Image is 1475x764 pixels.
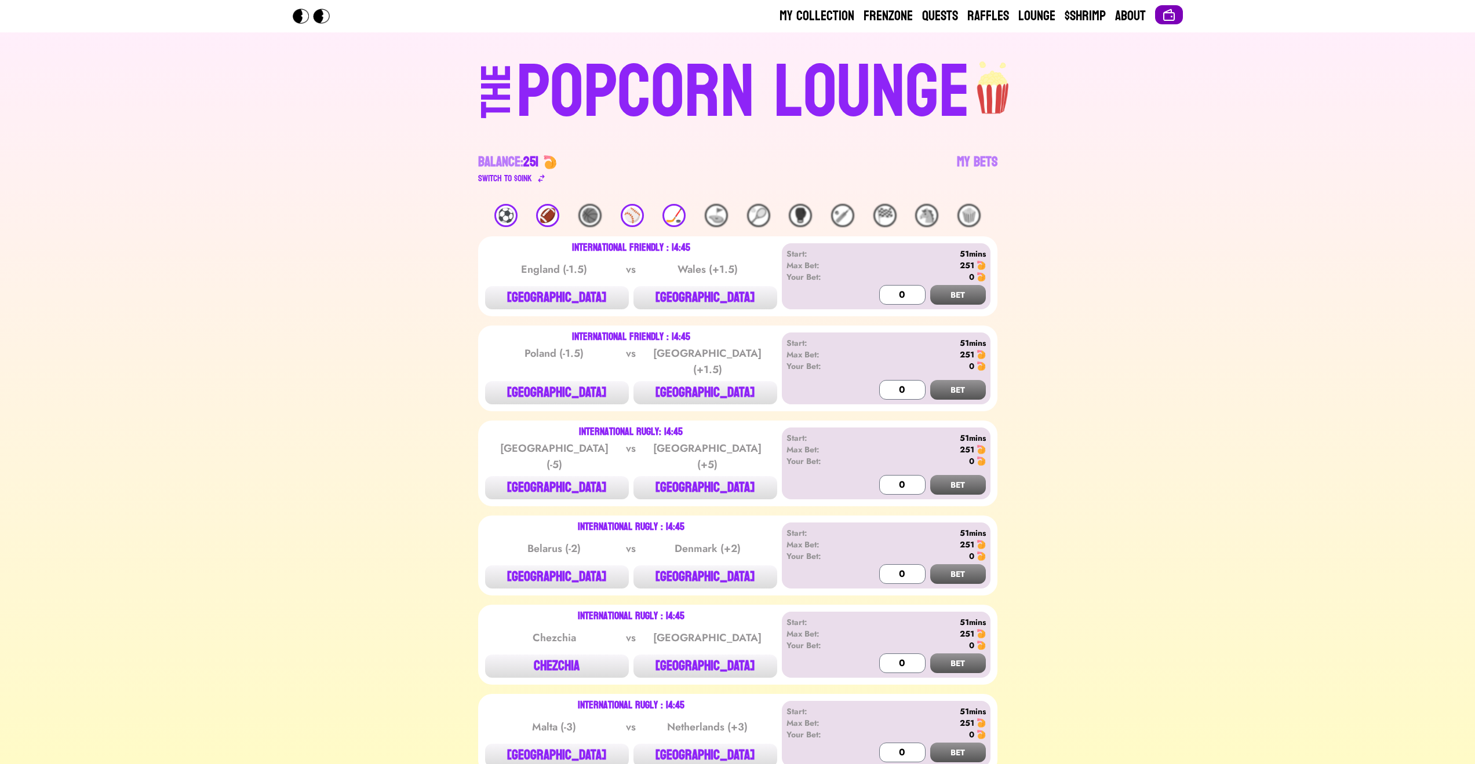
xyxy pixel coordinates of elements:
div: vs [624,440,638,473]
div: 251 [960,444,974,455]
img: 🍤 [977,361,986,371]
button: CHEZCHIA [485,655,629,678]
div: Chezchia [496,630,613,646]
div: ⚾️ [621,204,644,227]
img: 🍤 [977,261,986,270]
div: [GEOGRAPHIC_DATA] (-5) [496,440,613,473]
div: vs [624,261,638,277]
div: 51mins [853,337,985,349]
div: 51mins [853,705,985,717]
div: Start: [786,705,853,717]
button: BET [930,653,986,673]
div: ⛳️ [705,204,728,227]
a: My Collection [780,7,854,25]
img: 🍤 [977,730,986,739]
button: [GEOGRAPHIC_DATA] [485,476,629,499]
div: Denmark (+2) [649,540,766,557]
div: International Friendly : 14:45 [572,243,690,253]
button: BET [930,285,986,305]
div: 251 [960,259,974,271]
div: Your Bet: [786,271,853,283]
div: [GEOGRAPHIC_DATA] (+5) [649,440,766,473]
div: Your Bet: [786,550,853,562]
div: vs [624,630,638,646]
button: [GEOGRAPHIC_DATA] [633,655,777,678]
div: Your Bet: [786,729,853,740]
div: 🍿 [957,204,981,227]
div: International Rugly : 14:45 [578,612,684,621]
div: Max Bet: [786,259,853,271]
div: 251 [960,628,974,639]
div: International Rugly : 14:45 [578,701,684,710]
div: 🥊 [789,204,812,227]
button: BET [930,380,986,400]
img: 🍤 [977,718,986,728]
img: 🍤 [543,155,557,169]
div: England (-1.5) [496,261,613,277]
button: [GEOGRAPHIC_DATA] [485,286,629,309]
img: 🍤 [977,272,986,282]
div: Balance: [478,153,538,171]
a: THEPOPCORN LOUNGEpopcorn [381,51,1095,130]
div: 🐴 [915,204,938,227]
div: International Rugly : 14:45 [578,522,684,532]
button: BET [930,475,986,495]
button: BET [930,564,986,584]
div: 🎾 [747,204,770,227]
div: Max Bet: [786,717,853,729]
img: Popcorn [293,9,339,24]
div: 0 [969,360,974,372]
button: BET [930,743,986,762]
div: 0 [969,639,974,651]
div: Start: [786,248,853,259]
div: Max Bet: [786,628,853,639]
div: 0 [969,271,974,283]
span: 251 [523,149,538,174]
div: Your Bet: [786,455,853,467]
a: My Bets [957,153,997,185]
div: International Rugly: 14:45 [579,427,683,437]
div: ⚽️ [494,204,518,227]
div: 0 [969,729,974,740]
button: [GEOGRAPHIC_DATA] [633,286,777,309]
img: 🍤 [977,540,986,549]
a: Frenzone [864,7,913,25]
div: [GEOGRAPHIC_DATA] [649,630,766,646]
div: vs [624,719,638,735]
button: [GEOGRAPHIC_DATA] [485,565,629,588]
div: 251 [960,539,974,550]
div: Start: [786,527,853,539]
div: Malta (-3) [496,719,613,735]
button: [GEOGRAPHIC_DATA] [633,565,777,588]
img: popcorn [970,51,1018,116]
div: 51mins [853,432,985,444]
a: Quests [922,7,958,25]
div: 🏈 [536,204,559,227]
img: 🍤 [977,445,986,454]
div: Start: [786,616,853,628]
button: [GEOGRAPHIC_DATA] [633,381,777,404]
img: 🍤 [977,456,986,466]
img: Connect wallet [1162,8,1176,22]
button: [GEOGRAPHIC_DATA] [633,476,777,499]
div: Your Bet: [786,639,853,651]
div: Poland (-1.5) [496,345,613,378]
div: Start: [786,432,853,444]
div: vs [624,345,638,378]
a: Raffles [967,7,1009,25]
div: 🏒 [662,204,686,227]
div: Belarus (-2) [496,540,613,557]
div: 🏀 [578,204,602,227]
div: 🏁 [873,204,897,227]
div: THE [475,64,517,141]
div: Max Bet: [786,539,853,550]
div: 🏏 [831,204,854,227]
div: [GEOGRAPHIC_DATA] (+1.5) [649,345,766,378]
div: POPCORN LOUNGE [516,56,970,130]
div: Switch to $ OINK [478,171,532,185]
a: $Shrimp [1065,7,1106,25]
div: Max Bet: [786,444,853,455]
div: Netherlands (+3) [649,719,766,735]
img: 🍤 [977,350,986,359]
div: International Friendly : 14:45 [572,332,690,342]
